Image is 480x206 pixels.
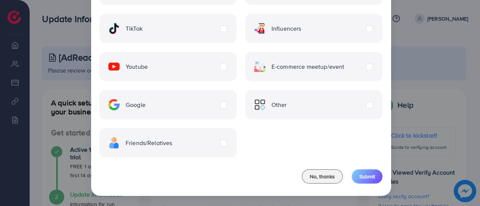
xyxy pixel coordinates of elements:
[126,62,148,71] span: Youtube
[302,169,343,184] button: No, thanks
[271,101,287,109] span: Other
[126,24,142,33] span: TikTok
[254,61,265,72] img: ic-ecommerce.d1fa3848.svg
[271,62,345,71] span: E-commerce meetup/event
[352,169,382,184] button: Submit
[108,23,120,34] img: ic-tiktok.4b20a09a.svg
[108,99,120,110] img: ic-google.5bdd9b68.svg
[254,99,265,110] img: ic-other.99c3e012.svg
[108,137,120,148] img: ic-freind.8e9a9d08.svg
[108,61,120,72] img: ic-youtube.715a0ca2.svg
[254,23,265,34] img: ic-influencers.a620ad43.svg
[310,173,335,180] span: No, thanks
[126,101,145,109] span: Google
[271,24,301,33] span: Influencers
[359,173,375,180] span: Submit
[126,139,172,147] span: Friends/Relatives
